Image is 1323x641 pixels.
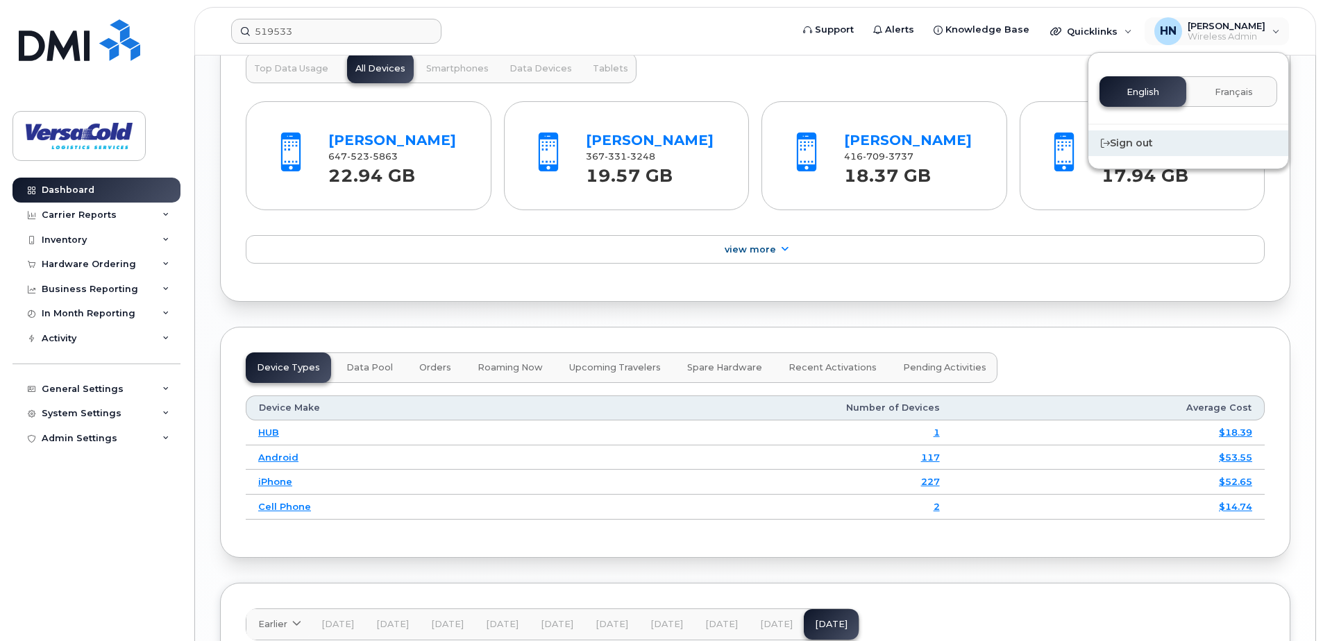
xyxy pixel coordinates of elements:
span: 331 [605,151,627,162]
a: HUB [258,427,279,438]
a: 1 [934,427,940,438]
span: HN [1160,23,1177,40]
a: Alerts [863,16,924,44]
th: Device Make [246,395,544,420]
a: $52.65 [1219,476,1252,487]
span: Top Data Usage [254,63,328,74]
span: Knowledge Base [945,23,1029,37]
a: Support [793,16,863,44]
span: 647 [328,151,398,162]
th: Average Cost [952,395,1265,420]
a: $14.74 [1219,501,1252,512]
span: Data Devices [509,63,572,74]
a: Knowledge Base [924,16,1039,44]
button: Data Devices [501,53,580,83]
span: [DATE] [321,619,354,630]
span: 523 [347,151,369,162]
span: Pending Activities [903,362,986,373]
span: 5863 [369,151,398,162]
a: Android [258,452,298,463]
span: View More [725,244,776,255]
span: 416 [844,151,913,162]
a: iPhone [258,476,292,487]
a: View More [246,235,1265,264]
a: [PERSON_NAME] [844,132,972,148]
a: [PERSON_NAME] [586,132,714,148]
span: 367 [586,151,655,162]
a: Cell Phone [258,501,311,512]
span: Tablets [593,63,628,74]
span: Quicklinks [1067,26,1118,37]
span: Smartphones [426,63,489,74]
span: 3248 [627,151,655,162]
span: Upcoming Travelers [569,362,661,373]
div: Haneef Nathoo [1145,17,1290,45]
span: [PERSON_NAME] [1188,20,1265,31]
button: Top Data Usage [246,53,337,83]
a: Earlier [246,609,310,640]
span: Wireless Admin [1188,31,1265,42]
a: $18.39 [1219,427,1252,438]
span: Roaming Now [478,362,543,373]
strong: 17.94 GB [1102,157,1188,186]
a: 227 [921,476,940,487]
span: Alerts [885,23,914,37]
strong: 22.94 GB [328,157,415,186]
button: Smartphones [418,53,497,83]
span: [DATE] [541,619,573,630]
th: Number of Devices [544,395,952,420]
a: 2 [934,501,940,512]
a: [PERSON_NAME] [328,132,456,148]
span: [DATE] [596,619,628,630]
span: 3737 [885,151,913,162]
span: 709 [863,151,885,162]
div: Sign out [1088,130,1288,156]
a: $53.55 [1219,452,1252,463]
button: Tablets [584,53,637,83]
strong: 19.57 GB [586,157,673,186]
span: Support [815,23,854,37]
span: Data Pool [346,362,393,373]
a: 117 [921,452,940,463]
span: Spare Hardware [687,362,762,373]
span: Orders [419,362,451,373]
span: Earlier [258,617,287,631]
span: [DATE] [705,619,738,630]
span: [DATE] [376,619,409,630]
span: [DATE] [431,619,464,630]
input: Find something... [231,19,441,44]
div: Quicklinks [1040,17,1142,45]
span: Français [1215,87,1253,98]
strong: 18.37 GB [844,157,931,186]
span: [DATE] [650,619,683,630]
span: [DATE] [760,619,793,630]
span: Recent Activations [789,362,877,373]
span: [DATE] [486,619,519,630]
